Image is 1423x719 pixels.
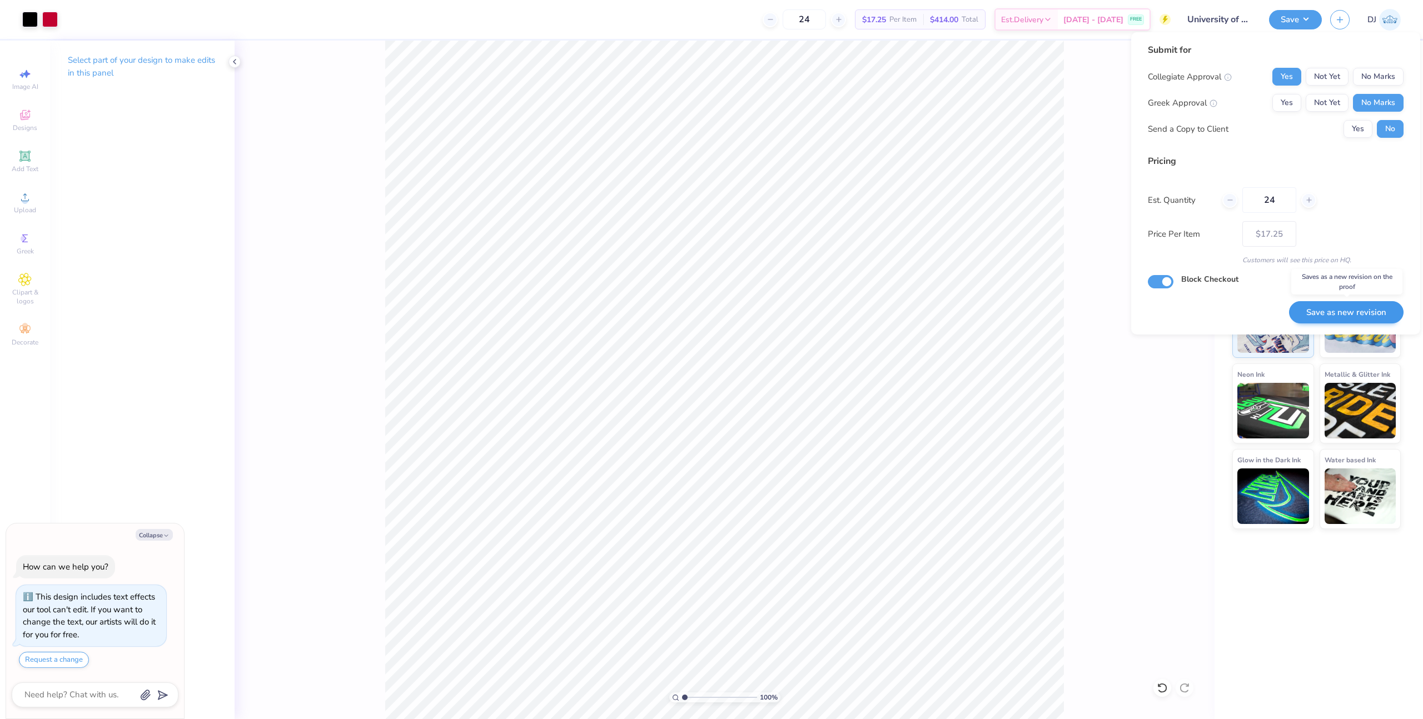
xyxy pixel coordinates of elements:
[1148,194,1214,207] label: Est. Quantity
[1325,454,1376,466] span: Water based Ink
[1269,10,1322,29] button: Save
[1377,120,1404,138] button: No
[1353,94,1404,112] button: No Marks
[1237,454,1301,466] span: Glow in the Dark Ink
[783,9,826,29] input: – –
[1367,9,1401,31] a: DJ
[1306,68,1349,86] button: Not Yet
[1063,14,1123,26] span: [DATE] - [DATE]
[1242,187,1296,213] input: – –
[1325,383,1396,438] img: Metallic & Glitter Ink
[1148,43,1404,57] div: Submit for
[12,164,38,173] span: Add Text
[1353,68,1404,86] button: No Marks
[1367,13,1376,26] span: DJ
[12,338,38,347] span: Decorate
[136,529,173,541] button: Collapse
[1237,468,1309,524] img: Glow in the Dark Ink
[1148,154,1404,168] div: Pricing
[1148,123,1228,136] div: Send a Copy to Client
[962,14,978,26] span: Total
[23,591,156,640] div: This design includes text effects our tool can't edit. If you want to change the text, our artist...
[13,123,37,132] span: Designs
[862,14,886,26] span: $17.25
[1306,94,1349,112] button: Not Yet
[1130,16,1142,23] span: FREE
[12,82,38,91] span: Image AI
[1272,68,1301,86] button: Yes
[1148,71,1232,83] div: Collegiate Approval
[1181,273,1238,285] label: Block Checkout
[1325,468,1396,524] img: Water based Ink
[1237,368,1265,380] span: Neon Ink
[68,54,217,79] p: Select part of your design to make edits in this panel
[760,692,778,702] span: 100 %
[1379,9,1401,31] img: Deep Jujhar Sidhu
[889,14,917,26] span: Per Item
[14,206,36,214] span: Upload
[17,247,34,256] span: Greek
[1237,383,1309,438] img: Neon Ink
[1148,228,1234,241] label: Price Per Item
[1325,368,1390,380] span: Metallic & Glitter Ink
[1272,94,1301,112] button: Yes
[1148,97,1217,109] div: Greek Approval
[1179,8,1261,31] input: Untitled Design
[930,14,958,26] span: $414.00
[1291,269,1402,294] div: Saves as a new revision on the proof
[1148,255,1404,265] div: Customers will see this price on HQ.
[1289,301,1404,324] button: Save as new revision
[19,652,89,668] button: Request a change
[1344,120,1372,138] button: Yes
[6,288,44,306] span: Clipart & logos
[23,561,108,572] div: How can we help you?
[1001,14,1043,26] span: Est. Delivery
